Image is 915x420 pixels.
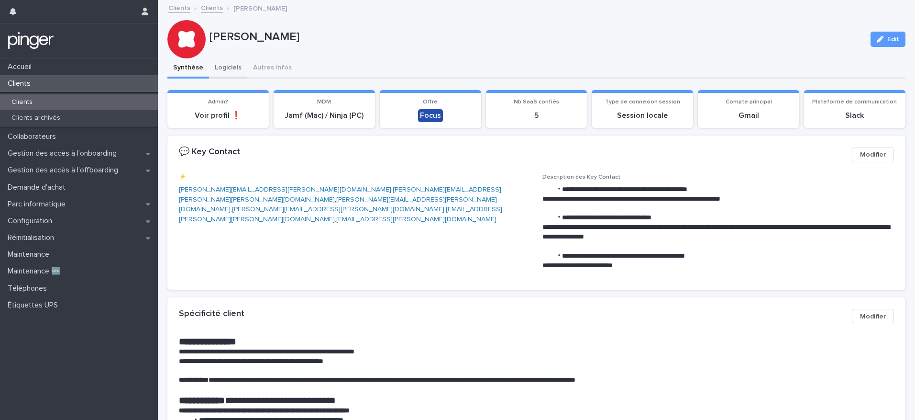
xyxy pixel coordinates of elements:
p: 5 [492,111,582,120]
p: Collaborateurs [4,132,64,141]
a: [PERSON_NAME][EMAIL_ADDRESS][PERSON_NAME][DOMAIN_NAME] [179,196,497,213]
p: Parc informatique [4,200,73,209]
p: Jamf (Mac) / Ninja (PC) [279,111,369,120]
a: Clients [201,2,223,13]
p: Configuration [4,216,60,226]
span: MDM [317,99,331,105]
span: Compte principal [726,99,772,105]
span: Modifier [860,312,886,321]
span: Offre [423,99,438,105]
p: Téléphones [4,284,55,293]
span: ⚡️ [179,174,186,180]
p: Demande d'achat [4,183,73,192]
button: Modifier [852,147,894,162]
p: Clients archivés [4,114,68,122]
button: Autres infos [247,58,298,79]
span: Description des Key Contact [542,174,620,180]
span: Nb SaaS confiés [514,99,559,105]
p: Slack [810,111,900,120]
span: Modifier [860,150,886,159]
p: Maintenance [4,250,57,259]
button: Logiciels [209,58,247,79]
span: Type de connexion session [605,99,680,105]
a: Clients [168,2,190,13]
p: Réinitialisation [4,233,62,242]
p: Clients [4,98,40,106]
p: Clients [4,79,38,88]
p: [PERSON_NAME] [233,2,287,13]
h2: 💬 Key Contact [179,147,240,158]
p: Maintenance 🆕 [4,267,68,276]
button: Edit [871,32,905,47]
button: Modifier [852,309,894,324]
span: Edit [887,36,899,43]
p: Gestion des accès à l’onboarding [4,149,124,158]
p: Voir profil ❗ [173,111,263,120]
span: Admin? [208,99,228,105]
a: [EMAIL_ADDRESS][PERSON_NAME][DOMAIN_NAME] [336,216,496,223]
button: Synthèse [167,58,209,79]
p: , , , , , [179,185,531,225]
p: Accueil [4,62,39,71]
p: Gestion des accès à l’offboarding [4,166,126,175]
p: Session locale [597,111,687,120]
img: mTgBEunGTSyRkCgitkcU [8,31,54,50]
p: Étiquettes UPS [4,301,66,310]
a: [PERSON_NAME][EMAIL_ADDRESS][PERSON_NAME][PERSON_NAME][DOMAIN_NAME] [179,186,501,203]
p: Gmail [704,111,794,120]
a: [PERSON_NAME][EMAIL_ADDRESS][PERSON_NAME][DOMAIN_NAME] [179,186,391,193]
a: [PERSON_NAME][EMAIL_ADDRESS][PERSON_NAME][DOMAIN_NAME] [232,206,444,213]
p: [PERSON_NAME] [209,30,863,44]
span: Plateforme de communication [812,99,897,105]
h2: Spécificité client [179,309,244,319]
div: Focus [418,109,443,122]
